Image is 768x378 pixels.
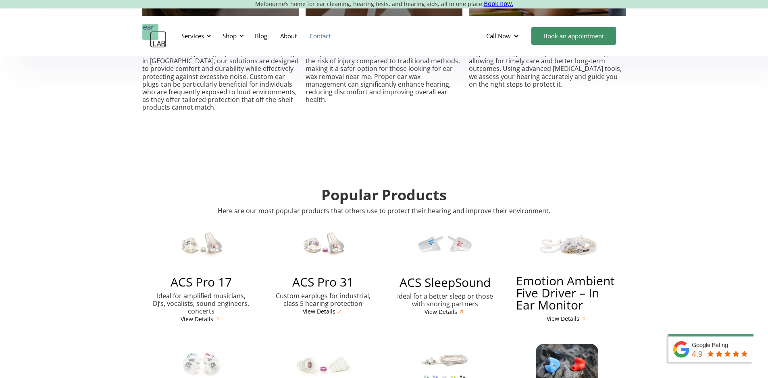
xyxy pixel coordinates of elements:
h3: ACS Pro 17 [171,276,232,288]
a: Contact [303,24,337,48]
h3: ACS Pro 31 [292,276,354,288]
a: Book an appointment [531,27,616,45]
div: Services [177,24,214,48]
div: Call Now [486,32,511,40]
div: View Details [425,309,457,316]
a: ACS Pro 31ACS Pro 31Custom earplugs for industrial, class 5 hearing protectionView Details [264,223,382,316]
p: Regular hearing tests help detect issues early, allowing for timely care and better long-term out... [469,50,626,112]
a: Blog [248,24,274,48]
div: Shop [218,24,246,48]
p: For those looking for high-quality custom ear plugs in [GEOGRAPHIC_DATA], our solutions are desig... [142,50,299,112]
div: View Details [547,316,579,322]
div: Shop [223,32,237,40]
a: ACS SleepSoundACS SleepSoundIdeal for a better sleep or those with snoring partnersView Details [386,223,504,316]
a: home [142,24,167,48]
div: View Details [181,316,213,323]
h2: Popular Products [321,187,447,203]
img: Emotion Ambient Five Driver – In Ear Monitor [536,223,598,264]
img: ACS SleepSound [414,223,476,266]
p: Ideal for a better sleep or those with snoring partners [394,293,496,308]
p: This process is not only effective but also reduces the risk of injury compared to traditional me... [306,50,462,112]
p: Custom earplugs for industrial, class 5 hearing protection [272,292,374,307]
a: Emotion Ambient Five Driver – In Ear MonitorEmotion Ambient Five Driver – In Ear MonitorView Details [508,223,626,323]
div: Call Now [480,24,527,48]
h3: ACS SleepSound [400,276,491,289]
p: Ideal for amplified musicians, DJ’s, vocalists, sound engineers, concerts [150,292,252,316]
a: About [274,24,303,48]
div: View Details [303,308,335,315]
div: Services [181,32,204,40]
img: ACS Pro 17 [170,223,232,266]
p: Here are our most popular products that others use to protect their hearing and improve their env... [142,207,626,215]
h3: Emotion Ambient Five Driver – In Ear Monitor [516,275,618,311]
a: ACS Pro 17ACS Pro 17Ideal for amplified musicians, DJ’s, vocalists, sound engineers, concertsView... [142,223,260,323]
img: ACS Pro 31 [292,223,354,266]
